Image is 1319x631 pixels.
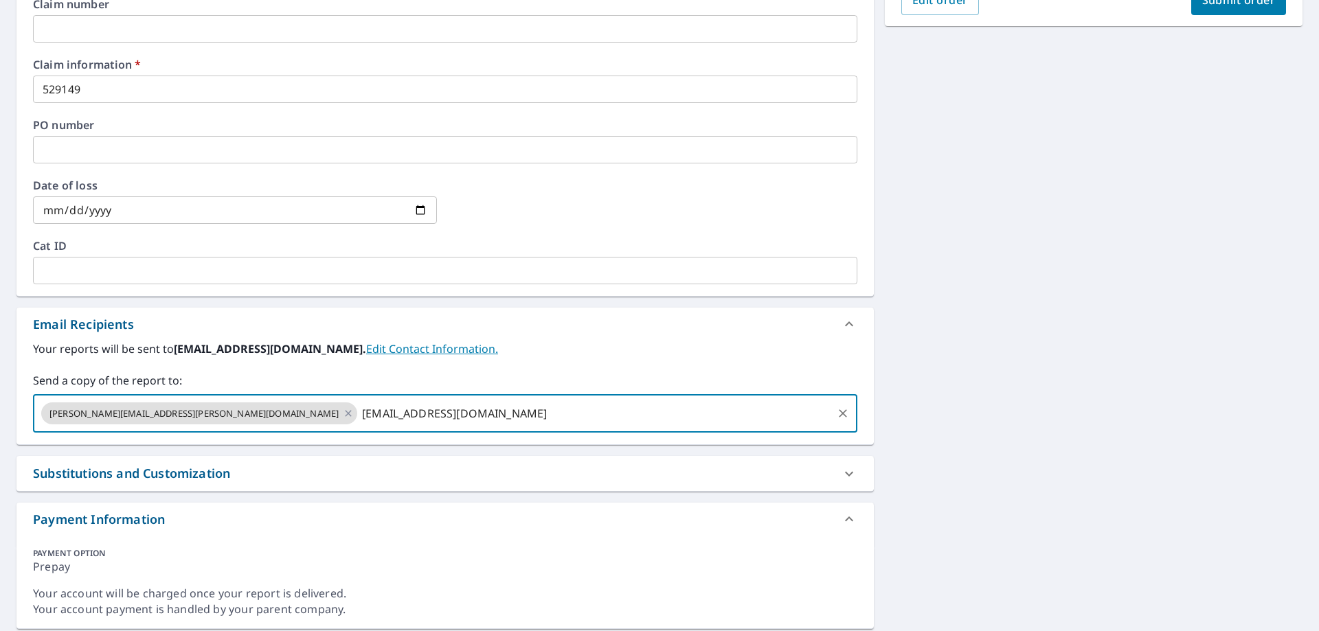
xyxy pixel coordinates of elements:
[33,341,857,357] label: Your reports will be sent to
[16,456,874,491] div: Substitutions and Customization
[33,601,857,617] div: Your account payment is handled by your parent company.
[33,372,857,389] label: Send a copy of the report to:
[33,510,165,529] div: Payment Information
[833,404,853,423] button: Clear
[174,341,366,356] b: [EMAIL_ADDRESS][DOMAIN_NAME].
[33,240,857,251] label: Cat ID
[16,503,874,536] div: Payment Information
[33,547,857,559] div: PAYMENT OPTION
[33,180,437,191] label: Date of loss
[366,341,498,356] a: EditContactInfo
[33,119,857,130] label: PO number
[41,407,347,420] span: [PERSON_NAME][EMAIL_ADDRESS][PERSON_NAME][DOMAIN_NAME]
[33,586,857,601] div: Your account will be charged once your report is delivered.
[41,402,357,424] div: [PERSON_NAME][EMAIL_ADDRESS][PERSON_NAME][DOMAIN_NAME]
[33,464,230,483] div: Substitutions and Customization
[33,59,857,70] label: Claim information
[33,315,134,334] div: Email Recipients
[33,559,857,586] div: Prepay
[16,308,874,341] div: Email Recipients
